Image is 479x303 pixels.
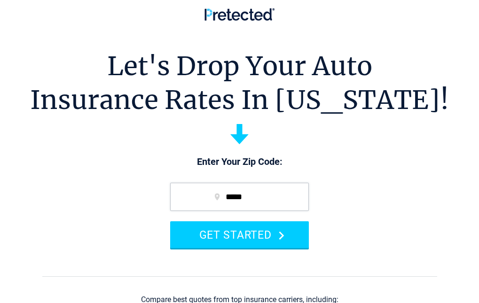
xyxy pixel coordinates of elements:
[30,49,449,117] h1: Let's Drop Your Auto Insurance Rates In [US_STATE]!
[161,155,318,169] p: Enter Your Zip Code:
[170,221,309,248] button: GET STARTED
[170,183,309,211] input: zip code
[204,8,275,21] img: Pretected Logo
